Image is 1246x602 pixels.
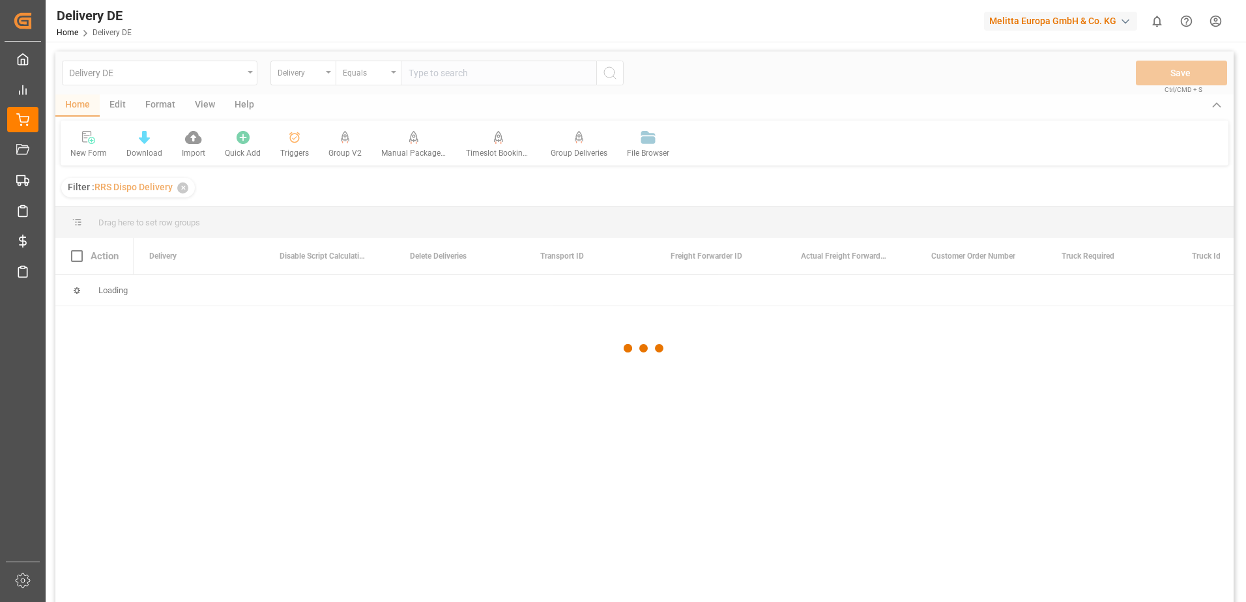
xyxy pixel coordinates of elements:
div: Delivery DE [57,6,132,25]
button: Melitta Europa GmbH & Co. KG [984,8,1142,33]
button: Help Center [1172,7,1201,36]
div: Melitta Europa GmbH & Co. KG [984,12,1137,31]
a: Home [57,28,78,37]
button: show 0 new notifications [1142,7,1172,36]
